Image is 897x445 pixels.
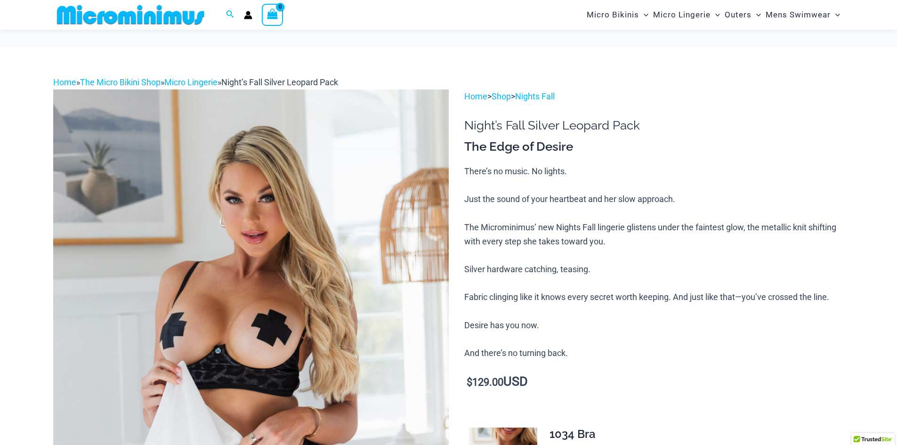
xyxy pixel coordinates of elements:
[651,3,722,27] a: Micro LingerieMenu ToggleMenu Toggle
[583,1,844,28] nav: Site Navigation
[262,4,283,25] a: View Shopping Cart, empty
[80,77,161,87] a: The Micro Bikini Shop
[763,3,842,27] a: Mens SwimwearMenu ToggleMenu Toggle
[464,139,844,155] h3: The Edge of Desire
[725,3,752,27] span: Outers
[464,118,844,133] h1: Night’s Fall Silver Leopard Pack
[467,376,472,388] span: $
[244,11,252,19] a: Account icon link
[653,3,711,27] span: Micro Lingerie
[164,77,218,87] a: Micro Lingerie
[226,9,234,21] a: Search icon link
[492,91,511,101] a: Shop
[464,91,487,101] a: Home
[464,164,844,360] p: There’s no music. No lights. Just the sound of your heartbeat and her slow approach. The Micromin...
[722,3,763,27] a: OutersMenu ToggleMenu Toggle
[515,91,555,101] a: Nights Fall
[584,3,651,27] a: Micro BikinisMenu ToggleMenu Toggle
[53,4,208,25] img: MM SHOP LOGO FLAT
[752,3,761,27] span: Menu Toggle
[550,427,596,441] span: 1034 Bra
[766,3,831,27] span: Mens Swimwear
[464,89,844,104] p: > >
[587,3,639,27] span: Micro Bikinis
[639,3,648,27] span: Menu Toggle
[53,77,76,87] a: Home
[711,3,720,27] span: Menu Toggle
[467,376,503,388] bdi: 129.00
[221,77,338,87] span: Night’s Fall Silver Leopard Pack
[464,375,844,389] p: USD
[831,3,840,27] span: Menu Toggle
[53,77,338,87] span: » » »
